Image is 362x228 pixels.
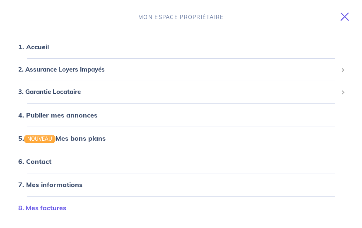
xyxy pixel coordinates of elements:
[10,153,352,170] div: 6. Contact
[18,180,82,189] a: 7. Mes informations
[138,13,224,21] p: MON ESPACE PROPRIÉTAIRE
[10,130,352,146] div: 5.NOUVEAUMes bons plans
[18,43,49,51] a: 1. Accueil
[18,65,338,74] span: 2. Assurance Loyers Impayés
[10,84,352,100] div: 3. Garantie Locataire
[18,157,51,166] a: 6. Contact
[10,176,352,193] div: 7. Mes informations
[18,204,66,212] a: 8. Mes factures
[10,199,352,216] div: 8. Mes factures
[10,107,352,123] div: 4. Publier mes annonces
[331,6,362,27] button: Toggle navigation
[18,134,106,142] a: 5.NOUVEAUMes bons plans
[18,87,338,97] span: 3. Garantie Locataire
[10,38,352,55] div: 1. Accueil
[18,111,97,119] a: 4. Publier mes annonces
[10,62,352,78] div: 2. Assurance Loyers Impayés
